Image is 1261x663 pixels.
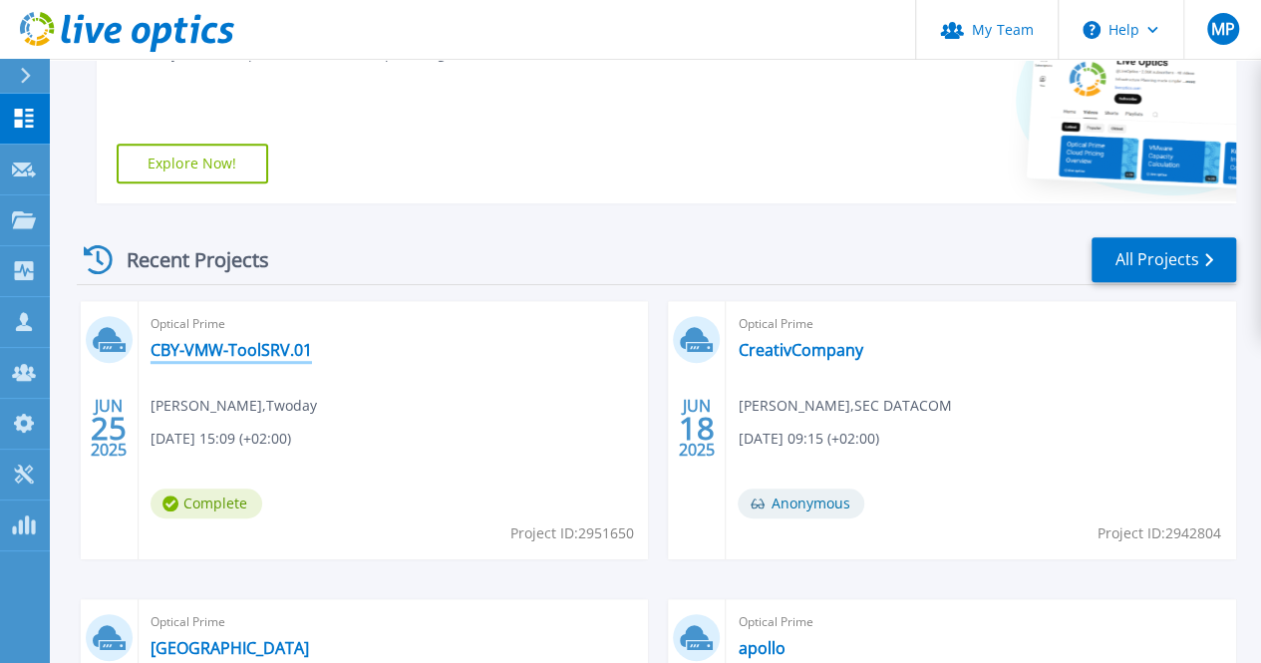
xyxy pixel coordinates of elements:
span: Optical Prime [151,313,637,335]
span: [DATE] 15:09 (+02:00) [151,428,291,450]
span: MP [1210,21,1234,37]
span: [DATE] 09:15 (+02:00) [738,428,878,450]
a: All Projects [1092,237,1236,282]
a: CBY-VMW-ToolSRV.01 [151,340,312,360]
a: CreativCompany [738,340,862,360]
div: JUN 2025 [90,392,128,465]
span: Complete [151,489,262,518]
span: Optical Prime [738,313,1224,335]
a: Explore Now! [117,144,268,183]
span: Project ID: 2942804 [1098,522,1221,544]
span: Anonymous [738,489,864,518]
div: Recent Projects [77,235,296,284]
span: 25 [91,420,127,437]
span: Project ID: 2951650 [509,522,633,544]
span: [PERSON_NAME] , Twoday [151,395,317,417]
span: Optical Prime [738,611,1224,633]
a: [GEOGRAPHIC_DATA] [151,638,309,658]
span: 18 [679,420,715,437]
a: apollo [738,638,785,658]
span: [PERSON_NAME] , SEC DATACOM [738,395,951,417]
div: JUN 2025 [678,392,716,465]
span: Optical Prime [151,611,637,633]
